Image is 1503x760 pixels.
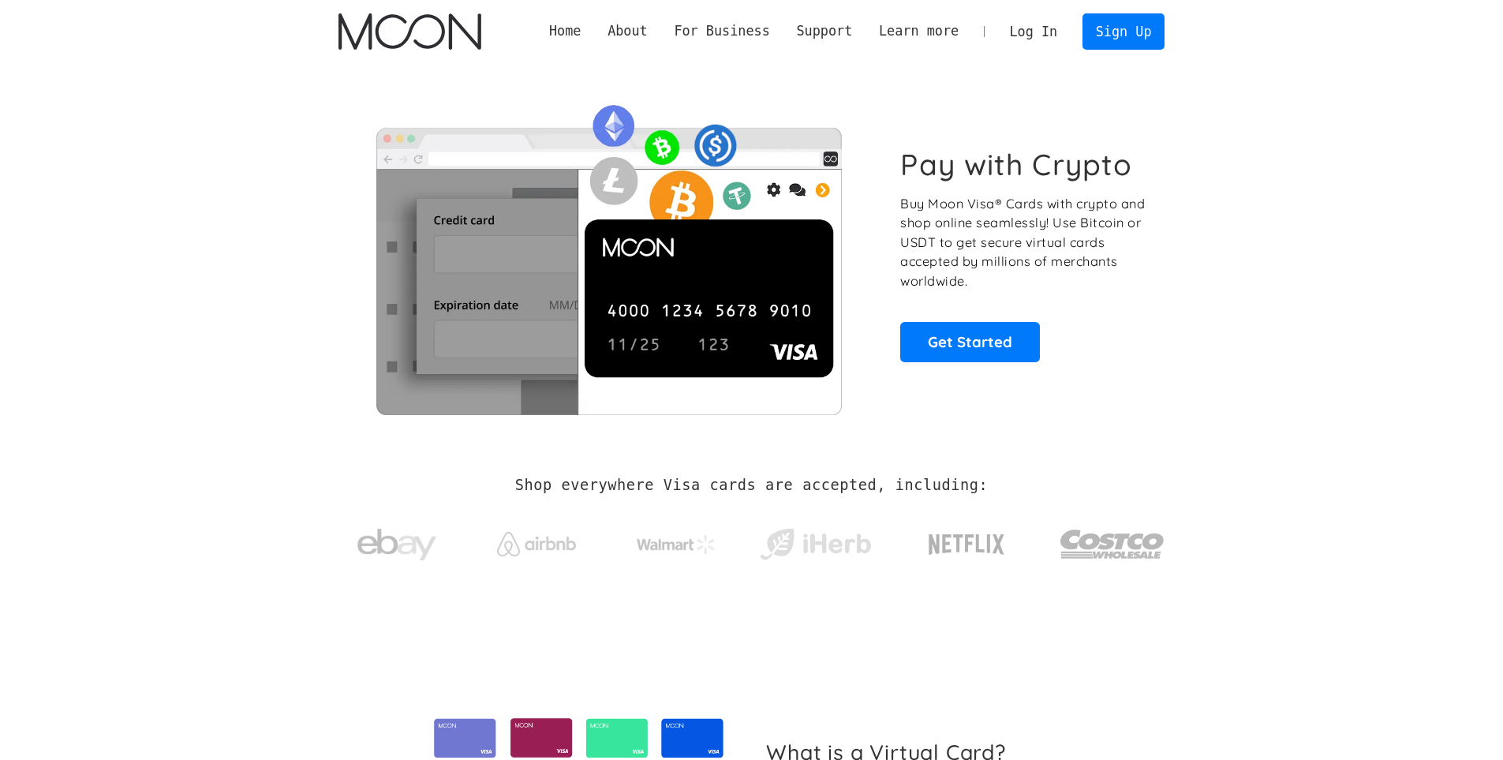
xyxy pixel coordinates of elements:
[996,14,1071,49] a: Log In
[866,21,972,41] div: Learn more
[900,147,1132,182] h1: Pay with Crypto
[757,524,874,565] img: iHerb
[757,508,874,573] a: iHerb
[674,21,769,41] div: For Business
[338,94,879,414] img: Moon Cards let you spend your crypto anywhere Visa is accepted.
[338,504,456,578] a: ebay
[896,509,1038,572] a: Netflix
[515,477,988,494] h2: Shop everywhere Visa cards are accepted, including:
[477,516,595,564] a: Airbnb
[661,21,783,41] div: For Business
[497,532,576,556] img: Airbnb
[608,21,648,41] div: About
[900,322,1040,361] a: Get Started
[338,13,481,50] img: Moon Logo
[1082,13,1165,49] a: Sign Up
[783,21,866,41] div: Support
[617,519,735,562] a: Walmart
[927,525,1006,564] img: Netflix
[338,13,481,50] a: home
[594,21,660,41] div: About
[637,535,716,554] img: Walmart
[900,194,1147,291] p: Buy Moon Visa® Cards with crypto and shop online seamlessly! Use Bitcoin or USDT to get secure vi...
[536,21,594,41] a: Home
[1060,499,1165,582] a: Costco
[1060,515,1165,574] img: Costco
[796,21,852,41] div: Support
[357,520,436,570] img: ebay
[879,21,959,41] div: Learn more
